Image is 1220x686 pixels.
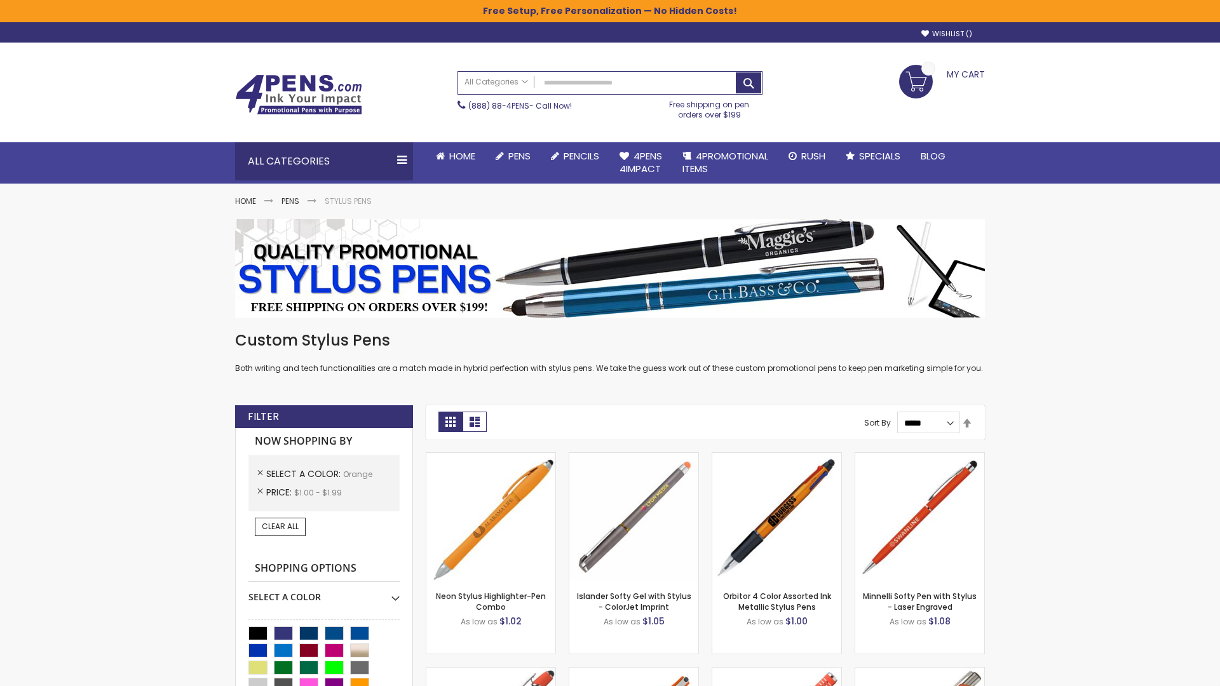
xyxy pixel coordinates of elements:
[343,469,372,480] span: Orange
[468,100,572,111] span: - Call Now!
[541,142,609,170] a: Pencils
[747,616,783,627] span: As low as
[682,149,768,175] span: 4PROMOTIONAL ITEMS
[928,615,951,628] span: $1.08
[642,615,665,628] span: $1.05
[712,453,841,582] img: Orbitor 4 Color Assorted Ink Metallic Stylus Pens-Orange
[248,582,400,603] div: Select A Color
[569,452,698,463] a: Islander Softy Gel with Stylus - ColorJet Imprint-Orange
[235,219,985,318] img: Stylus Pens
[564,149,599,163] span: Pencils
[235,196,256,206] a: Home
[426,452,555,463] a: Neon Stylus Highlighter-Pen Combo-Orange
[801,149,825,163] span: Rush
[262,521,299,532] span: Clear All
[325,196,372,206] strong: Stylus Pens
[461,616,498,627] span: As low as
[468,100,529,111] a: (888) 88-4PENS
[281,196,299,206] a: Pens
[235,142,413,180] div: All Categories
[255,518,306,535] a: Clear All
[855,667,984,678] a: Tres-Chic Softy Brights with Stylus Pen - Laser-Orange
[294,487,342,498] span: $1.00 - $1.99
[248,555,400,582] strong: Shopping Options
[778,142,836,170] a: Rush
[921,149,945,163] span: Blog
[712,667,841,678] a: Marin Softy Pen with Stylus - Laser Engraved-Orange
[458,72,534,93] a: All Categories
[436,591,546,612] a: Neon Stylus Highlighter-Pen Combo
[609,142,672,184] a: 4Pens4impact
[248,410,279,424] strong: Filter
[235,74,362,115] img: 4Pens Custom Pens and Promotional Products
[464,77,528,87] span: All Categories
[855,452,984,463] a: Minnelli Softy Pen with Stylus - Laser Engraved-Orange
[604,616,640,627] span: As low as
[508,149,531,163] span: Pens
[859,149,900,163] span: Specials
[785,615,808,628] span: $1.00
[911,142,956,170] a: Blog
[836,142,911,170] a: Specials
[620,149,662,175] span: 4Pens 4impact
[438,412,463,432] strong: Grid
[266,467,343,480] span: Select A Color
[248,428,400,455] strong: Now Shopping by
[266,486,294,499] span: Price
[426,667,555,678] a: 4P-MS8B-Orange
[855,453,984,582] img: Minnelli Softy Pen with Stylus - Laser Engraved-Orange
[712,452,841,463] a: Orbitor 4 Color Assorted Ink Metallic Stylus Pens-Orange
[499,615,522,628] span: $1.02
[426,453,555,582] img: Neon Stylus Highlighter-Pen Combo-Orange
[577,591,691,612] a: Islander Softy Gel with Stylus - ColorJet Imprint
[864,417,891,428] label: Sort By
[921,29,972,39] a: Wishlist
[723,591,831,612] a: Orbitor 4 Color Assorted Ink Metallic Stylus Pens
[235,330,985,351] h1: Custom Stylus Pens
[890,616,926,627] span: As low as
[672,142,778,184] a: 4PROMOTIONALITEMS
[449,149,475,163] span: Home
[235,330,985,374] div: Both writing and tech functionalities are a match made in hybrid perfection with stylus pens. We ...
[485,142,541,170] a: Pens
[863,591,977,612] a: Minnelli Softy Pen with Stylus - Laser Engraved
[426,142,485,170] a: Home
[569,667,698,678] a: Avendale Velvet Touch Stylus Gel Pen-Orange
[569,453,698,582] img: Islander Softy Gel with Stylus - ColorJet Imprint-Orange
[656,95,763,120] div: Free shipping on pen orders over $199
